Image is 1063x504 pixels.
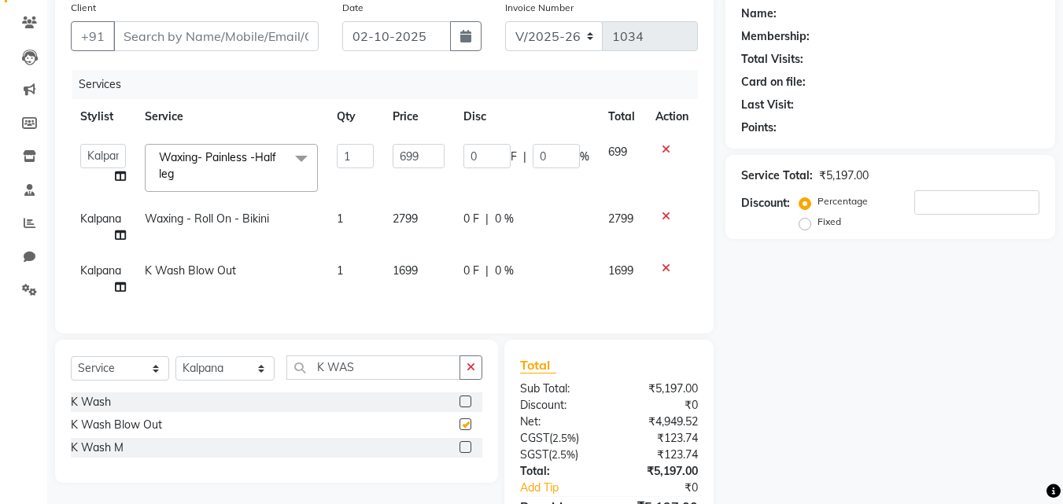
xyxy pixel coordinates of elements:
input: Search or Scan [286,355,460,380]
div: K Wash M [71,440,124,456]
div: ₹4,949.52 [609,414,710,430]
span: 699 [608,145,627,159]
span: F [511,149,517,165]
div: ₹123.74 [609,447,710,463]
div: Last Visit: [741,97,794,113]
input: Search by Name/Mobile/Email/Code [113,21,319,51]
span: 0 F [463,211,479,227]
div: ₹5,197.00 [609,381,710,397]
div: Total Visits: [741,51,803,68]
button: +91 [71,21,115,51]
label: Fixed [818,215,841,229]
span: 2.5% [552,432,576,444]
span: 1699 [608,263,633,278]
span: Waxing- Painless -Half leg [159,150,276,181]
div: ( ) [508,447,609,463]
a: x [174,167,181,181]
label: Invoice Number [505,1,574,15]
label: Date [342,1,364,15]
label: Client [71,1,96,15]
span: 2799 [608,212,633,226]
span: 0 % [495,263,514,279]
span: 1699 [393,263,418,278]
span: 0 % [495,211,514,227]
div: ₹123.74 [609,430,710,447]
th: Price [383,99,454,134]
th: Disc [454,99,599,134]
div: ₹5,197.00 [609,463,710,480]
th: Service [135,99,327,134]
span: Kalpana [80,263,121,278]
div: Card on file: [741,74,806,90]
label: Percentage [818,194,868,208]
span: Waxing - Roll On - Bikini [145,212,269,226]
div: Points: [741,120,777,136]
div: ₹5,197.00 [819,167,869,184]
div: Discount: [741,195,790,212]
th: Total [599,99,646,134]
div: K Wash [71,394,111,410]
a: Add Tip [508,480,626,496]
span: % [580,149,589,165]
span: Kalpana [80,212,121,226]
div: Name: [741,6,777,22]
span: SGST [520,447,548,462]
span: Total [520,357,556,373]
th: Stylist [71,99,135,134]
span: | [485,211,489,227]
div: Services [72,70,710,99]
div: Membership: [741,28,810,45]
div: ₹0 [609,397,710,414]
span: 2.5% [552,448,575,461]
th: Action [646,99,698,134]
span: | [485,263,489,279]
span: CGST [520,431,549,445]
span: 2799 [393,212,418,226]
span: 1 [337,212,343,226]
span: | [523,149,526,165]
div: ₹0 [626,480,711,496]
div: Net: [508,414,609,430]
span: 1 [337,263,343,278]
div: ( ) [508,430,609,447]
div: K Wash Blow Out [71,417,162,433]
span: 0 F [463,263,479,279]
div: Total: [508,463,609,480]
div: Discount: [508,397,609,414]
div: Service Total: [741,167,813,184]
div: Sub Total: [508,381,609,397]
span: K Wash Blow Out [145,263,236,278]
th: Qty [327,99,383,134]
